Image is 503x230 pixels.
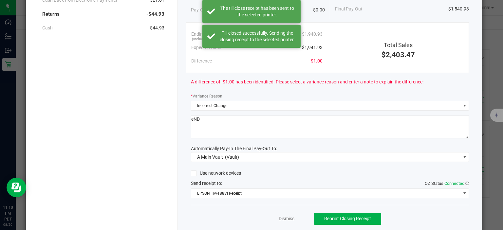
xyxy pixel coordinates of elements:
span: EPSON TM-T88VI Receipt [191,189,460,198]
iframe: Resource center [7,178,26,197]
span: Incorrect Change [191,101,460,110]
span: (including float) [192,37,217,42]
span: $1,941.93 [302,44,323,51]
a: Dismiss [279,215,294,222]
span: (Vault) [225,154,239,160]
span: -$44.93 [146,10,164,18]
span: QZ Status: [425,181,469,186]
span: -$1.00 [309,58,323,64]
div: Till closed successfully. Sending the closing receipt to the selected printer. [219,30,296,43]
span: A difference of -$1.00 has been identified. Please select a variance reason and enter a note to e... [191,79,423,85]
span: Total Sales [384,42,413,48]
span: $1,940.93 [302,31,323,38]
label: Variance Reason [191,93,222,99]
div: The till close receipt has been sent to the selected printer. [219,5,296,18]
span: Cash [42,25,53,31]
label: Use network devices [191,170,241,177]
span: Pay-Outs [191,7,210,13]
span: Expected Cash [191,44,221,51]
span: Reprint Closing Receipt [324,216,371,221]
span: Difference [191,58,212,64]
span: A Main Vault [197,154,223,160]
button: Reprint Closing Receipt [314,213,381,225]
span: $1,540.93 [448,6,469,12]
div: Returns [42,7,165,21]
span: Ending Cash [191,31,217,38]
span: $2,403.47 [382,51,415,59]
span: -$44.93 [149,25,164,31]
span: Send receipt to: [191,181,222,186]
span: Automatically Pay-In The Final Pay-Out To: [191,146,277,151]
span: Final Pay-Out [335,6,363,12]
span: $0.00 [313,7,325,13]
span: Connected [444,181,464,186]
